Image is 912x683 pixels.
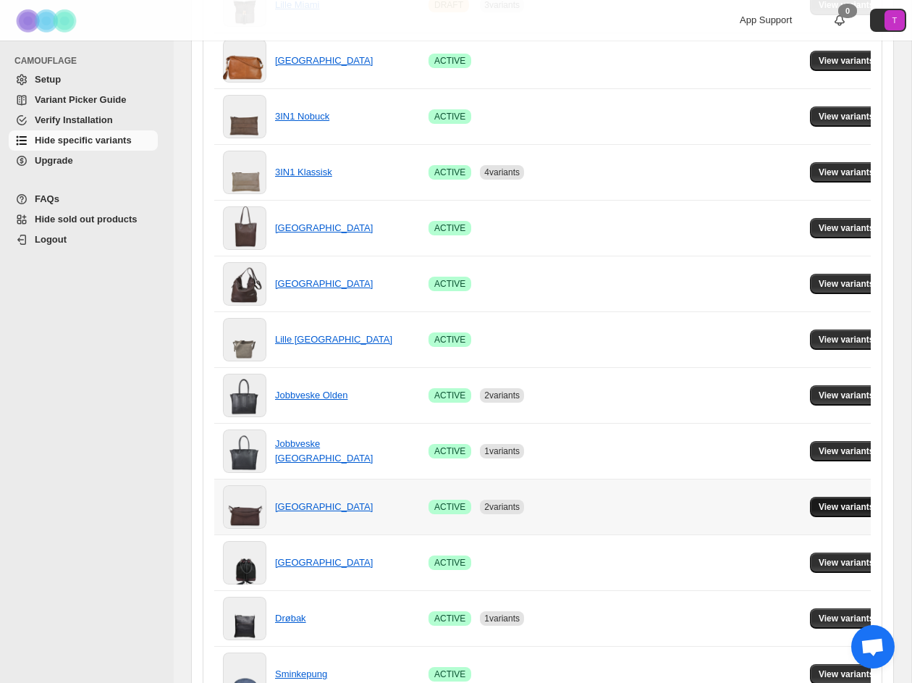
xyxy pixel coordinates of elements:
[819,55,874,67] span: View variants
[819,557,874,569] span: View variants
[810,441,883,461] button: View variants
[434,334,465,345] span: ACTIVE
[223,262,266,306] img: Amsterdam
[810,385,883,406] button: View variants
[223,430,266,473] img: Jobbveske Tromsø
[434,501,465,513] span: ACTIVE
[851,625,895,669] a: Open chat
[223,206,266,250] img: Stockholm
[9,110,158,130] a: Verify Installation
[223,541,266,584] img: Singapore
[35,74,61,85] span: Setup
[275,222,373,233] a: [GEOGRAPHIC_DATA]
[484,502,520,512] span: 2 variants
[434,390,465,401] span: ACTIVE
[832,13,847,28] a: 0
[810,51,883,71] button: View variants
[275,669,327,679] a: Sminkepung
[810,608,883,629] button: View variants
[275,55,373,66] a: [GEOGRAPHIC_DATA]
[819,334,874,345] span: View variants
[434,55,465,67] span: ACTIVE
[484,446,520,456] span: 1 variants
[223,597,266,640] img: Drøbak
[484,613,520,624] span: 1 variants
[434,557,465,569] span: ACTIVE
[275,557,373,568] a: [GEOGRAPHIC_DATA]
[819,613,874,624] span: View variants
[223,374,266,417] img: Jobbveske Olden
[35,155,73,166] span: Upgrade
[810,274,883,294] button: View variants
[810,106,883,127] button: View variants
[434,222,465,234] span: ACTIVE
[484,390,520,401] span: 2 variants
[810,218,883,238] button: View variants
[434,669,465,680] span: ACTIVE
[275,501,373,512] a: [GEOGRAPHIC_DATA]
[9,90,158,110] a: Variant Picker Guide
[9,230,158,250] a: Logout
[9,151,158,171] a: Upgrade
[838,4,857,18] div: 0
[275,167,332,177] a: 3IN1 Klassisk
[819,167,874,178] span: View variants
[275,390,347,401] a: Jobbveske Olden
[223,151,266,194] img: 3IN1 Klassisk
[9,130,158,151] a: Hide specific variants
[275,334,392,345] a: Lille [GEOGRAPHIC_DATA]
[35,94,126,105] span: Variant Picker Guide
[819,501,874,513] span: View variants
[12,1,84,41] img: Camouflage
[484,167,520,177] span: 4 variants
[884,10,905,30] span: Avatar with initials T
[223,318,266,361] img: Lille Amsterdam
[819,445,874,457] span: View variants
[810,553,883,573] button: View variants
[810,330,883,350] button: View variants
[819,111,874,122] span: View variants
[819,222,874,234] span: View variants
[819,390,874,401] span: View variants
[870,9,906,32] button: Avatar with initials T
[35,234,67,245] span: Logout
[9,189,158,209] a: FAQs
[810,497,883,517] button: View variants
[740,14,792,25] span: App Support
[35,114,113,125] span: Verify Installation
[9,209,158,230] a: Hide sold out products
[35,135,132,146] span: Hide specific variants
[35,193,59,204] span: FAQs
[810,162,883,183] button: View variants
[819,278,874,290] span: View variants
[275,438,373,464] a: Jobbveske [GEOGRAPHIC_DATA]
[892,16,898,25] text: T
[275,111,329,122] a: 3IN1 Nobuck
[14,55,164,67] span: CAMOUFLAGE
[223,485,266,529] img: Lucca
[275,278,373,289] a: [GEOGRAPHIC_DATA]
[434,167,465,178] span: ACTIVE
[35,214,138,225] span: Hide sold out products
[9,70,158,90] a: Setup
[434,445,465,457] span: ACTIVE
[434,111,465,122] span: ACTIVE
[434,278,465,290] span: ACTIVE
[434,613,465,624] span: ACTIVE
[275,613,306,624] a: Drøbak
[819,669,874,680] span: View variants
[223,95,266,138] img: 3IN1 Nobuck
